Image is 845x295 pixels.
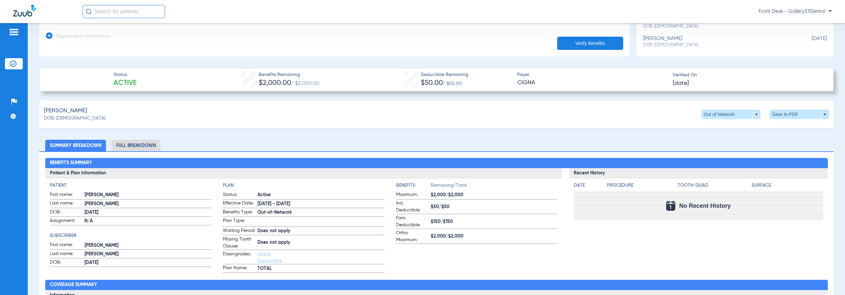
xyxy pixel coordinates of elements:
span: $2,000/$2,000 [431,233,558,240]
h3: Dependent Information [56,33,111,40]
span: Active [114,79,137,88]
span: TOTAL [257,265,385,272]
span: Does not apply [257,228,385,235]
span: DOB: [DEMOGRAPHIC_DATA] [643,42,794,48]
span: DOB: [DEMOGRAPHIC_DATA] [643,23,794,29]
li: Summary Breakdown [45,140,106,151]
span: [DATE] [84,259,212,266]
app-breakdown-title: Benefits [396,182,431,191]
h4: Patient [50,182,212,189]
span: [DATE] [84,209,212,216]
span: Active [257,192,385,199]
span: Missing Tooth Clause: [223,236,255,250]
h4: Procedure [607,182,675,189]
app-breakdown-title: Tooth/Quad [678,182,749,191]
h3: Patient & Plan Information [45,168,562,179]
span: Out-of-Network [257,209,385,216]
span: Benefits Remaining [259,71,320,78]
span: First name: [50,241,82,249]
span: [PERSON_NAME] [84,251,212,258]
img: Zuub Logo [13,5,36,17]
span: First name: [50,191,82,199]
span: Waiting Period: [223,227,255,235]
span: Payer [517,71,667,78]
span: $2,000.00 [259,80,291,87]
button: Save to PDF [770,110,829,119]
span: DOB: [50,209,82,217]
span: Benefits Type: [223,209,255,217]
span: DOB: [50,259,82,267]
span: Ind. Deductible: [396,200,428,214]
span: Deductible Remaining [421,71,468,78]
span: $2,000/$2,000 [431,192,558,199]
span: $50/$50 [431,203,558,210]
span: Ortho Maximum: [396,230,428,243]
span: Verified On [673,72,823,79]
span: Downgrades: [223,251,255,264]
span: CIGNA [517,79,667,87]
span: Plan Type: [223,217,255,226]
h4: Date [574,182,601,189]
span: Effective Date: [223,200,255,208]
h3: Recent History [569,168,828,179]
span: [DATE] [673,79,689,88]
h2: Benefits Summary [45,158,828,168]
span: Fam. Deductible: [396,215,428,229]
span: Remaining/Total [431,182,558,191]
span: N/A [84,218,212,225]
input: Search for patients [83,5,165,18]
li: Full Breakdown [112,140,160,151]
h4: Tooth/Quad [678,182,749,189]
h2: Coverage Summary [45,280,828,290]
span: DOB: [DEMOGRAPHIC_DATA] [44,115,106,122]
span: Plan Name: [223,265,255,273]
span: $150/$150 [431,218,558,225]
span: / $2,000.00 [291,81,320,86]
span: [DATE] - [DATE] [257,201,385,207]
img: Search Icon [86,9,92,15]
span: Front Desk - Gallery57Dental [759,8,832,15]
h4: Plan [223,182,385,189]
span: / $50.00 [443,81,462,86]
a: Check Disclaimers [257,252,282,263]
span: $50.00 [421,80,443,87]
h4: Subscriber [50,232,212,239]
span: [PERSON_NAME] [84,201,212,207]
span: Status [114,71,137,78]
span: Last name: [50,250,82,258]
button: Verify Benefits [557,37,623,50]
div: [PERSON_NAME] [643,36,794,48]
app-breakdown-title: Date [574,182,601,191]
span: Maximum: [396,191,428,199]
iframe: Chat Widget [812,263,845,295]
span: Does not apply [257,239,385,246]
span: No Recent History [679,203,731,209]
button: Out of Network [701,110,760,119]
span: Last name: [50,200,82,208]
span: [DATE] [794,36,827,48]
span: [PERSON_NAME] [84,192,212,199]
img: hamburger-icon [9,28,19,36]
span: Status: [223,191,255,199]
img: Calendar [666,201,675,211]
app-breakdown-title: Procedure [607,182,675,191]
h4: Benefits [396,182,431,189]
h4: Surface [752,182,823,189]
span: [PERSON_NAME] [84,242,212,249]
span: [PERSON_NAME] [44,107,87,115]
app-breakdown-title: Surface [752,182,823,191]
span: Assignment: [50,217,82,225]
